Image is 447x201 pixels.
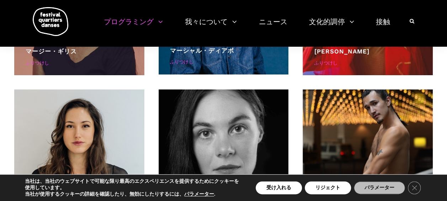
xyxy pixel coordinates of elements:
[33,7,68,36] img: logo-fqd-med
[170,58,277,66] div: ふりつけし
[214,191,215,197] font: .
[185,16,237,37] a: 我々について
[408,181,421,194] button: GDPR Cookie バナーを閉じる
[259,16,287,37] a: ニュース
[26,48,77,55] a: マージー・ギリス
[354,181,405,194] button: パラメーター
[314,48,369,55] a: [PERSON_NAME]
[25,178,241,191] p: 当社は、当社のウェブサイトで可能な限り最高のエクスペリエンスを提供するためにクッキーを使用しています。
[309,16,354,37] a: 文化的調停
[314,60,421,67] div: ふりつけし
[376,16,390,37] a: 接触
[256,181,302,194] button: 受け入れる
[184,191,214,197] button: パラメーター
[104,16,163,37] a: プログラミング
[26,60,133,67] div: ふりつけし
[25,191,184,197] font: 当社が使用するクッキーの詳細を確認したり、無効にしたりするには、
[305,181,351,194] button: リジェクト
[170,47,234,54] a: マーシャル・ディアボ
